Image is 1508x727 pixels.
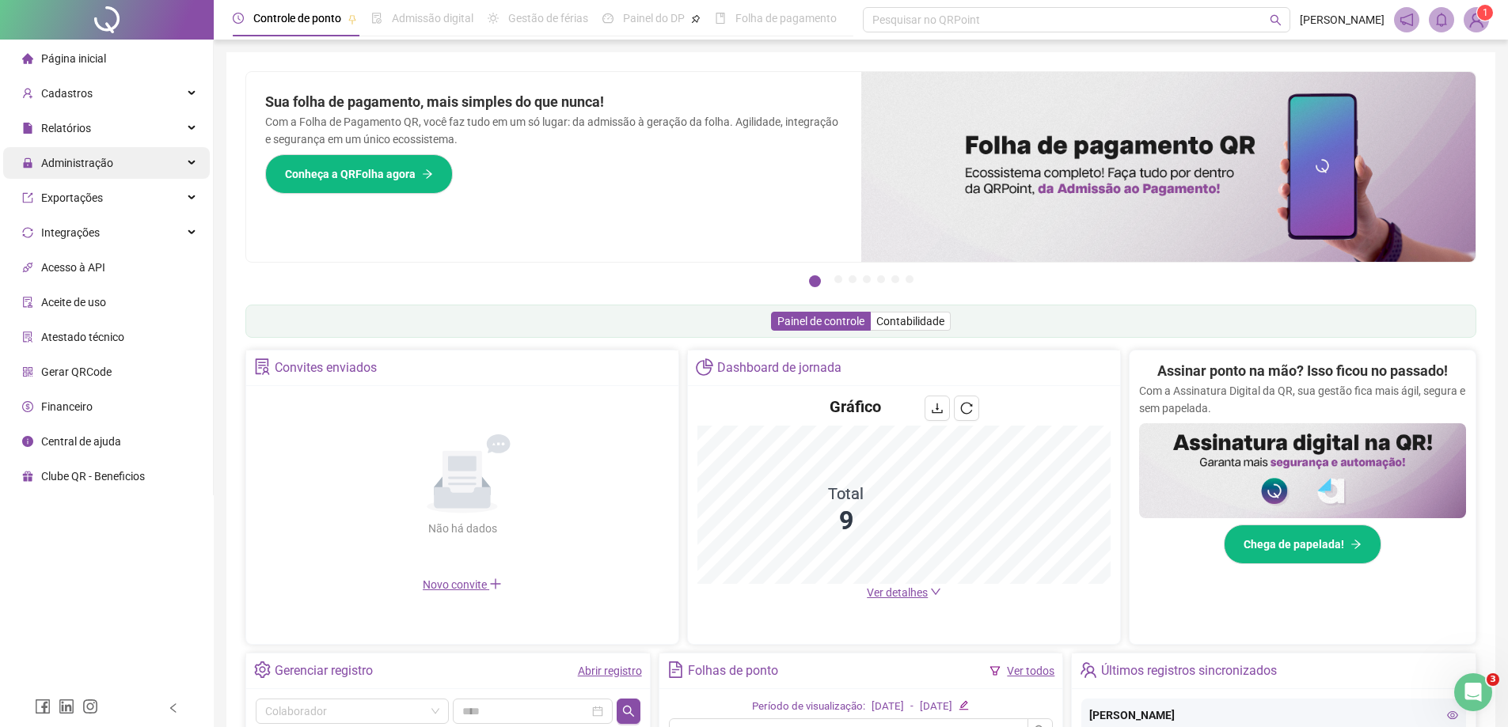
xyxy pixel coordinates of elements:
[906,275,914,283] button: 7
[863,275,871,283] button: 4
[168,702,179,714] span: left
[1464,8,1488,32] img: 37765
[35,699,51,714] span: facebook
[867,586,928,599] span: Ver detalhes
[41,400,93,413] span: Financeiro
[488,13,499,24] span: sun
[22,471,33,482] span: gift
[22,227,33,238] span: sync
[867,586,941,599] a: Ver detalhes down
[392,12,473,25] span: Admissão digital
[752,699,865,715] div: Período de visualização:
[265,91,842,113] h2: Sua folha de pagamento, mais simples do que nunca!
[696,358,712,375] span: pie-chart
[41,52,106,65] span: Página inicial
[1477,5,1493,21] sup: Atualize o seu contato no menu Meus Dados
[959,700,969,710] span: edit
[691,14,701,24] span: pushpin
[22,331,33,343] span: solution
[667,661,684,678] span: file-text
[82,699,98,714] span: instagram
[22,53,33,64] span: home
[777,315,864,328] span: Painel de controle
[22,366,33,377] span: qrcode
[1101,657,1277,684] div: Últimos registros sincronizados
[735,12,837,25] span: Folha de pagamento
[849,275,857,283] button: 3
[1224,524,1381,564] button: Chega de papelada!
[1400,13,1414,27] span: notification
[41,470,145,483] span: Clube QR - Beneficios
[41,87,93,100] span: Cadastros
[891,275,899,283] button: 6
[22,262,33,273] span: api
[960,402,973,415] span: reload
[22,436,33,447] span: info-circle
[22,123,33,134] span: file
[688,657,778,684] div: Folhas de ponto
[830,396,881,418] h4: Gráfico
[423,578,502,591] span: Novo convite
[1080,661,1096,678] span: team
[876,315,944,328] span: Contabilidade
[508,12,588,25] span: Gestão de férias
[1157,360,1448,382] h2: Assinar ponto na mão? Isso ficou no passado!
[930,586,941,597] span: down
[910,699,914,715] div: -
[1350,539,1362,550] span: arrow-right
[717,354,841,381] div: Dashboard de jornada
[41,435,121,448] span: Central de ajuda
[41,122,91,134] span: Relatórios
[872,699,904,715] div: [DATE]
[41,157,113,169] span: Administração
[1447,710,1458,721] span: eye
[877,275,885,283] button: 5
[861,72,1476,262] img: banner%2F8d14a306-6205-4263-8e5b-06e9a85ad873.png
[1434,13,1449,27] span: bell
[809,275,821,287] button: 1
[22,157,33,168] span: lock
[1487,673,1499,686] span: 3
[254,358,271,375] span: solution
[265,113,842,148] p: Com a Folha de Pagamento QR, você faz tudo em um só lugar: da admissão à geração da folha. Agilid...
[1139,423,1466,518] img: banner%2F02c71560-61a6-44d4-94b9-c8ab97240462.png
[22,297,33,308] span: audit
[22,401,33,412] span: dollar
[253,12,341,25] span: Controle de ponto
[622,705,635,718] span: search
[41,331,124,343] span: Atestado técnico
[233,13,244,24] span: clock-circle
[489,577,502,590] span: plus
[1139,382,1466,417] p: Com a Assinatura Digital da QR, sua gestão fica mais ágil, segura e sem papelada.
[371,13,382,24] span: file-done
[931,402,944,415] span: download
[41,226,100,239] span: Integrações
[275,657,373,684] div: Gerenciar registro
[389,520,535,537] div: Não há dados
[1089,706,1458,724] div: [PERSON_NAME]
[990,665,1001,676] span: filter
[348,14,357,24] span: pushpin
[265,154,453,194] button: Conheça a QRFolha agora
[920,699,952,715] div: [DATE]
[422,168,433,180] span: arrow-right
[41,191,103,204] span: Exportações
[1270,14,1282,26] span: search
[1483,7,1488,18] span: 1
[41,365,112,378] span: Gerar QRCode
[834,275,842,283] button: 2
[254,661,271,678] span: setting
[285,165,416,183] span: Conheça a QRFolha agora
[1244,536,1344,553] span: Chega de papelada!
[41,296,106,309] span: Aceite de uso
[1300,11,1385,28] span: [PERSON_NAME]
[602,13,613,24] span: dashboard
[41,261,105,274] span: Acesso à API
[1007,665,1054,677] a: Ver todos
[22,192,33,203] span: export
[623,12,685,25] span: Painel do DP
[578,665,642,677] a: Abrir registro
[715,13,726,24] span: book
[275,354,377,381] div: Convites enviados
[22,88,33,99] span: user-add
